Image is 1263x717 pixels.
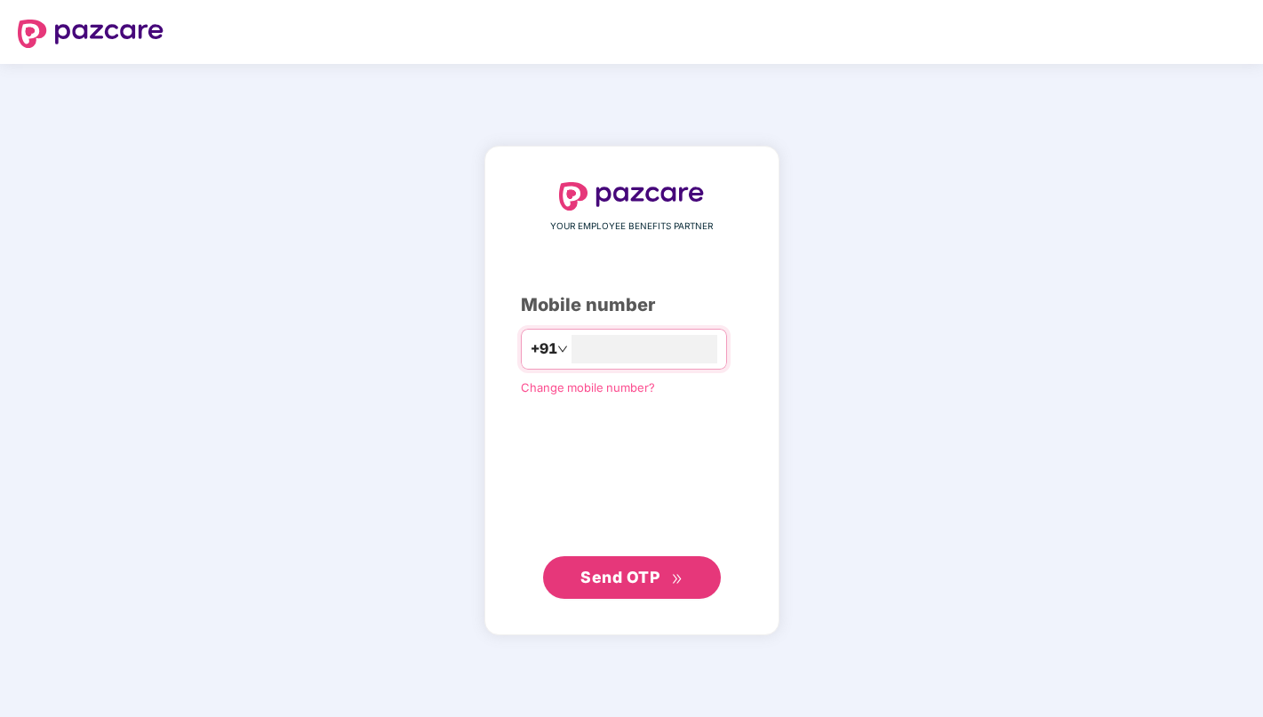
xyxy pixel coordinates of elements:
[550,219,713,234] span: YOUR EMPLOYEE BENEFITS PARTNER
[671,573,683,585] span: double-right
[521,291,743,319] div: Mobile number
[531,338,557,360] span: +91
[557,344,568,355] span: down
[580,568,659,586] span: Send OTP
[521,380,655,394] a: Change mobile number?
[18,20,164,48] img: logo
[543,556,721,599] button: Send OTPdouble-right
[559,182,705,211] img: logo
